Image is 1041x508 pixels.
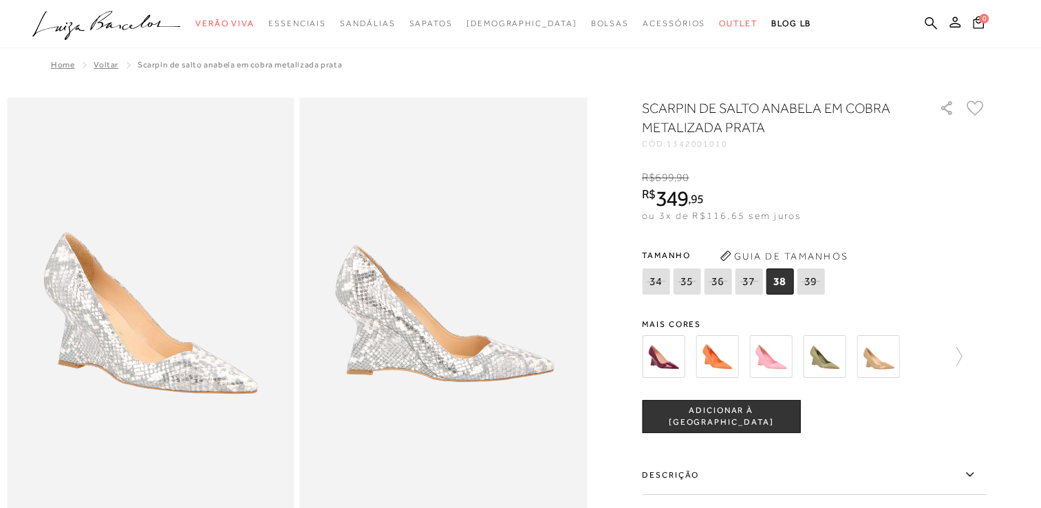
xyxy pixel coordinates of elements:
[643,11,705,36] a: noSubCategoriesText
[803,335,846,378] img: SCARPIN ANABELA EM COURO VERDE OLIVA
[642,188,656,200] i: R$
[797,268,824,295] span: 39
[771,11,811,36] a: BLOG LB
[340,11,395,36] a: noSubCategoriesText
[719,11,758,36] a: noSubCategoriesText
[688,193,704,205] i: ,
[51,60,74,70] a: Home
[642,210,801,221] span: ou 3x de R$116,65 sem juros
[138,60,342,70] span: SCARPIN DE SALTO ANABELA EM COBRA METALIZADA PRATA
[466,11,577,36] a: noSubCategoriesText
[409,19,452,28] span: Sapatos
[642,140,917,148] div: CÓD:
[735,268,762,295] span: 37
[667,139,728,149] span: 1342001010
[268,11,326,36] a: noSubCategoriesText
[642,455,986,495] label: Descrição
[857,335,899,378] img: SCARPIN ANABELA EM COURO VERNIZ BEGE ARGILA
[195,11,255,36] a: noSubCategoriesText
[696,335,738,378] img: SCARPIN ANABELA EM COURO LARANJA SUNSET
[715,245,852,267] button: Guia de Tamanhos
[94,60,118,70] a: Voltar
[673,268,700,295] span: 35
[766,268,793,295] span: 38
[643,19,705,28] span: Acessórios
[340,19,395,28] span: Sandálias
[466,19,577,28] span: [DEMOGRAPHIC_DATA]
[676,171,689,184] span: 90
[719,19,758,28] span: Outlet
[642,400,800,433] button: ADICIONAR À [GEOGRAPHIC_DATA]
[704,268,731,295] span: 36
[979,14,989,23] span: 0
[268,19,326,28] span: Essenciais
[195,19,255,28] span: Verão Viva
[969,15,988,34] button: 0
[642,268,669,295] span: 34
[656,186,688,211] span: 349
[674,171,689,184] i: ,
[643,405,799,429] span: ADICIONAR À [GEOGRAPHIC_DATA]
[655,171,674,184] span: 699
[771,19,811,28] span: BLOG LB
[691,191,704,206] span: 95
[590,11,629,36] a: noSubCategoriesText
[642,98,900,137] h1: SCARPIN DE SALTO ANABELA EM COBRA METALIZADA PRATA
[642,320,986,328] span: Mais cores
[749,335,792,378] img: SCARPIN ANABELA EM COURO ROSA CEREJEIRA
[642,171,655,184] i: R$
[409,11,452,36] a: noSubCategoriesText
[590,19,629,28] span: Bolsas
[642,335,685,378] img: SCARPIN ANABELA EM COURO VERNIZ MARSALA
[642,245,828,266] span: Tamanho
